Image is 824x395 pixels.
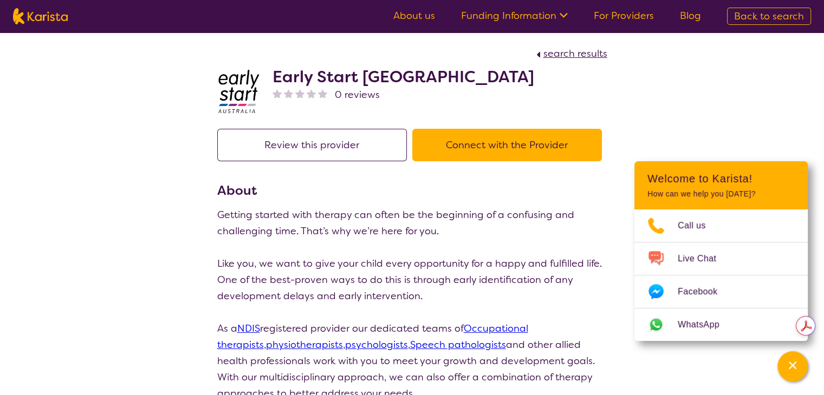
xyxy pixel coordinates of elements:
[678,317,732,333] span: WhatsApp
[272,67,534,87] h2: Early Start [GEOGRAPHIC_DATA]
[634,308,808,341] a: Web link opens in a new tab.
[727,8,811,25] a: Back to search
[217,139,412,152] a: Review this provider
[412,139,607,152] a: Connect with the Provider
[217,181,607,200] h3: About
[410,338,506,351] a: Speech pathologists
[307,89,316,98] img: nonereviewstar
[678,251,729,267] span: Live Chat
[318,89,327,98] img: nonereviewstar
[266,338,343,351] a: physiotherapists
[634,209,808,341] ul: Choose channel
[217,255,607,304] p: Like you, we want to give your child every opportunity for a happy and fulfilled life. One of the...
[647,172,795,185] h2: Welcome to Karista!
[335,87,380,103] span: 0 reviews
[777,351,808,381] button: Channel Menu
[284,89,293,98] img: nonereviewstar
[680,9,701,22] a: Blog
[647,189,795,199] p: How can we help you [DATE]?
[237,322,260,335] a: NDIS
[461,9,568,22] a: Funding Information
[734,10,804,23] span: Back to search
[13,8,68,24] img: Karista logo
[543,47,607,60] span: search results
[217,70,261,113] img: bdpoyytkvdhmeftzccod.jpg
[295,89,304,98] img: nonereviewstar
[678,218,719,234] span: Call us
[217,129,407,161] button: Review this provider
[678,284,730,300] span: Facebook
[345,338,408,351] a: psychologists
[217,207,607,239] p: Getting started with therapy can often be the beginning of a confusing and challenging time. That...
[412,129,602,161] button: Connect with the Provider
[634,161,808,341] div: Channel Menu
[594,9,654,22] a: For Providers
[393,9,435,22] a: About us
[272,89,282,98] img: nonereviewstar
[534,47,607,60] a: search results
